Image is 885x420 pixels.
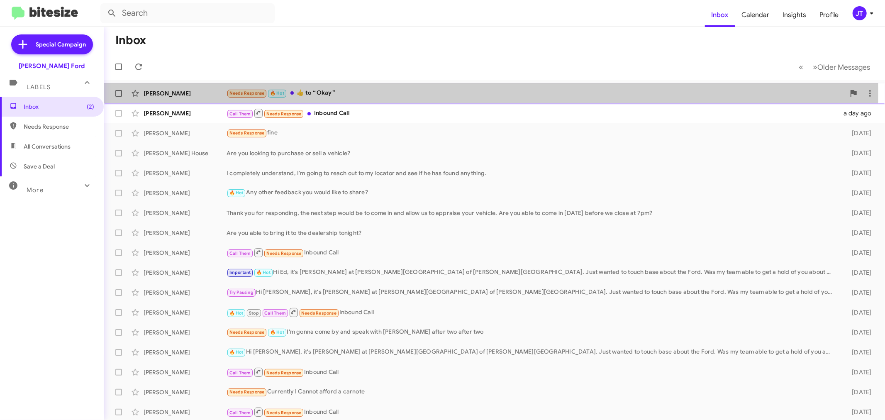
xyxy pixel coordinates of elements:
[144,229,227,237] div: [PERSON_NAME]
[144,89,227,98] div: [PERSON_NAME]
[837,229,878,237] div: [DATE]
[837,249,878,257] div: [DATE]
[229,330,265,335] span: Needs Response
[837,189,878,197] div: [DATE]
[11,34,93,54] a: Special Campaign
[227,387,837,397] div: Currently I Cannot afford a carnote
[229,389,265,395] span: Needs Response
[266,251,302,256] span: Needs Response
[144,388,227,396] div: [PERSON_NAME]
[837,169,878,177] div: [DATE]
[19,62,85,70] div: [PERSON_NAME] Ford
[229,310,244,316] span: 🔥 Hot
[249,310,259,316] span: Stop
[229,251,251,256] span: Call Them
[808,59,875,76] button: Next
[794,59,875,76] nav: Page navigation example
[227,209,837,217] div: Thank you for responding, the next step would be to come in and allow us to appraise your vehicle...
[144,368,227,376] div: [PERSON_NAME]
[266,111,302,117] span: Needs Response
[813,3,846,27] a: Profile
[837,348,878,357] div: [DATE]
[227,367,837,377] div: Inbound Call
[144,328,227,337] div: [PERSON_NAME]
[144,308,227,317] div: [PERSON_NAME]
[144,209,227,217] div: [PERSON_NAME]
[229,130,265,136] span: Needs Response
[144,249,227,257] div: [PERSON_NAME]
[229,270,251,275] span: Important
[264,310,286,316] span: Call Them
[144,129,227,137] div: [PERSON_NAME]
[817,63,870,72] span: Older Messages
[837,209,878,217] div: [DATE]
[229,410,251,415] span: Call Them
[27,83,51,91] span: Labels
[837,129,878,137] div: [DATE]
[837,288,878,297] div: [DATE]
[227,307,837,317] div: Inbound Call
[144,288,227,297] div: [PERSON_NAME]
[837,109,878,117] div: a day ago
[846,6,876,20] button: JT
[36,40,86,49] span: Special Campaign
[87,103,94,111] span: (2)
[227,128,837,138] div: fine
[853,6,867,20] div: JT
[227,108,837,118] div: Inbound Call
[144,348,227,357] div: [PERSON_NAME]
[24,103,94,111] span: Inbox
[227,88,845,98] div: ​👍​ to “ Okay ”
[227,188,837,198] div: Any other feedback you would like to share?
[144,269,227,277] div: [PERSON_NAME]
[24,162,55,171] span: Save a Deal
[837,149,878,157] div: [DATE]
[227,169,837,177] div: I completely understand, I'm going to reach out to my locator and see if he has found anything.
[837,328,878,337] div: [DATE]
[144,149,227,157] div: [PERSON_NAME] House
[705,3,735,27] a: Inbox
[229,190,244,195] span: 🔥 Hot
[227,327,837,337] div: I'm gonna come by and speak with [PERSON_NAME] after two after two
[227,268,837,277] div: Hi Ed, it's [PERSON_NAME] at [PERSON_NAME][GEOGRAPHIC_DATA] of [PERSON_NAME][GEOGRAPHIC_DATA]. Ju...
[229,290,254,295] span: Try Pausing
[266,410,302,415] span: Needs Response
[229,90,265,96] span: Needs Response
[266,370,302,376] span: Needs Response
[776,3,813,27] a: Insights
[229,111,251,117] span: Call Them
[24,142,71,151] span: All Conversations
[27,186,44,194] span: More
[229,349,244,355] span: 🔥 Hot
[115,34,146,47] h1: Inbox
[837,368,878,376] div: [DATE]
[256,270,271,275] span: 🔥 Hot
[144,408,227,416] div: [PERSON_NAME]
[799,62,803,72] span: «
[837,388,878,396] div: [DATE]
[227,149,837,157] div: Are you looking to purchase or sell a vehicle?
[144,109,227,117] div: [PERSON_NAME]
[144,169,227,177] div: [PERSON_NAME]
[837,408,878,416] div: [DATE]
[227,247,837,258] div: Inbound Call
[735,3,776,27] a: Calendar
[24,122,94,131] span: Needs Response
[227,288,837,297] div: Hi [PERSON_NAME], it's [PERSON_NAME] at [PERSON_NAME][GEOGRAPHIC_DATA] of [PERSON_NAME][GEOGRAPHI...
[144,189,227,197] div: [PERSON_NAME]
[227,347,837,357] div: Hi [PERSON_NAME], it's [PERSON_NAME] at [PERSON_NAME][GEOGRAPHIC_DATA] of [PERSON_NAME][GEOGRAPHI...
[270,90,284,96] span: 🔥 Hot
[813,62,817,72] span: »
[301,310,336,316] span: Needs Response
[837,308,878,317] div: [DATE]
[227,229,837,237] div: Are you able to bring it to the dealership tonight?
[837,269,878,277] div: [DATE]
[227,407,837,417] div: Inbound Call
[794,59,808,76] button: Previous
[229,370,251,376] span: Call Them
[270,330,284,335] span: 🔥 Hot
